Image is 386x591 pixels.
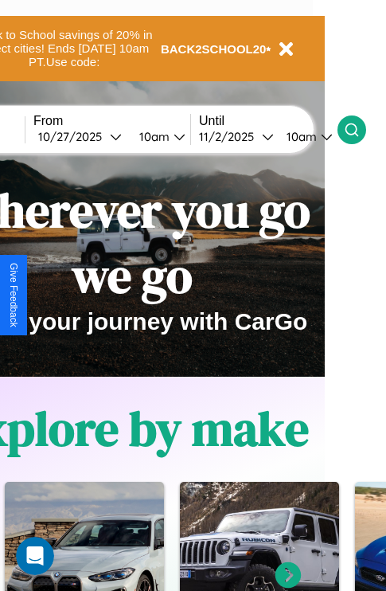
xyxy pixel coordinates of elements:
div: 10am [131,129,174,144]
label: Until [199,114,337,128]
div: 10am [279,129,321,144]
button: 10am [274,128,337,145]
label: From [33,114,190,128]
button: 10am [127,128,190,145]
div: Give Feedback [8,263,19,327]
div: 10 / 27 / 2025 [38,129,110,144]
button: 10/27/2025 [33,128,127,145]
div: 11 / 2 / 2025 [199,129,262,144]
iframe: Intercom live chat [16,537,54,575]
b: BACK2SCHOOL20 [161,42,267,56]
